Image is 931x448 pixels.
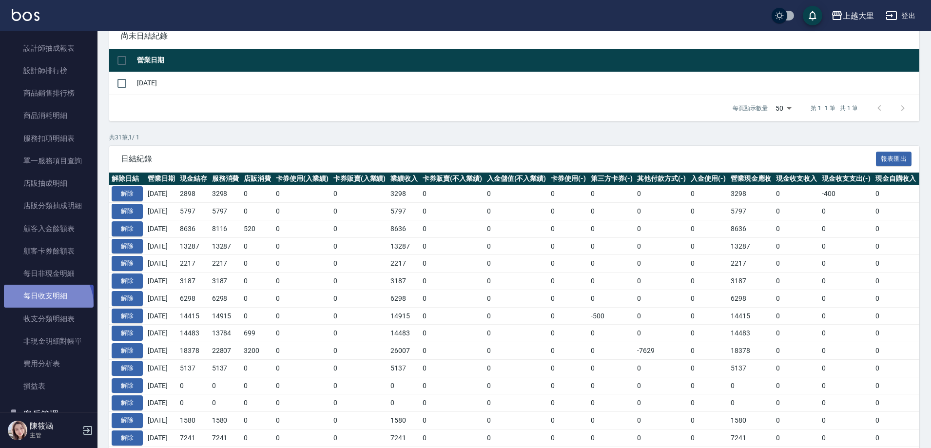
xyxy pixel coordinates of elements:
[177,377,210,394] td: 0
[728,359,774,377] td: 5137
[177,203,210,220] td: 5797
[177,237,210,255] td: 13287
[388,412,420,429] td: 1580
[635,273,688,290] td: 0
[774,359,819,377] td: 0
[548,203,588,220] td: 0
[273,255,331,273] td: 0
[819,237,873,255] td: 0
[177,342,210,360] td: 18378
[588,273,635,290] td: 0
[811,104,858,113] p: 第 1–1 筆 共 1 筆
[728,377,774,394] td: 0
[774,325,819,342] td: 0
[12,9,39,21] img: Logo
[827,6,878,26] button: 上越大里
[210,342,242,360] td: 22807
[388,307,420,325] td: 14915
[4,59,94,82] a: 設計師排行榜
[241,359,273,377] td: 0
[112,343,143,358] button: 解除
[331,203,388,220] td: 0
[688,342,728,360] td: 0
[688,394,728,412] td: 0
[548,412,588,429] td: 0
[774,307,819,325] td: 0
[688,255,728,273] td: 0
[109,133,919,142] p: 共 31 筆, 1 / 1
[177,307,210,325] td: 14415
[241,307,273,325] td: 0
[241,325,273,342] td: 699
[635,359,688,377] td: 0
[241,412,273,429] td: 0
[4,217,94,240] a: 顧客入金餘額表
[588,412,635,429] td: 0
[548,307,588,325] td: 0
[882,7,919,25] button: 登出
[112,413,143,428] button: 解除
[843,10,874,22] div: 上越大里
[873,342,919,360] td: 0
[331,325,388,342] td: 0
[873,255,919,273] td: 0
[588,173,635,185] th: 第三方卡券(-)
[241,255,273,273] td: 0
[331,377,388,394] td: 0
[331,273,388,290] td: 0
[273,307,331,325] td: 0
[485,325,549,342] td: 0
[485,255,549,273] td: 0
[241,173,273,185] th: 店販消費
[728,203,774,220] td: 5797
[819,173,873,185] th: 現金收支支出(-)
[688,359,728,377] td: 0
[388,273,420,290] td: 3187
[873,307,919,325] td: 0
[420,237,485,255] td: 0
[145,307,177,325] td: [DATE]
[548,359,588,377] td: 0
[774,255,819,273] td: 0
[241,394,273,412] td: 0
[728,325,774,342] td: 14483
[177,290,210,307] td: 6298
[873,220,919,237] td: 0
[635,185,688,203] td: 0
[774,377,819,394] td: 0
[112,361,143,376] button: 解除
[588,203,635,220] td: 0
[688,237,728,255] td: 0
[728,185,774,203] td: 3298
[210,255,242,273] td: 2217
[177,220,210,237] td: 8636
[177,359,210,377] td: 5137
[210,203,242,220] td: 5797
[873,273,919,290] td: 0
[177,255,210,273] td: 2217
[273,273,331,290] td: 0
[485,290,549,307] td: 0
[688,290,728,307] td: 0
[485,173,549,185] th: 入金儲值(不入業績)
[548,273,588,290] td: 0
[635,377,688,394] td: 0
[548,377,588,394] td: 0
[819,359,873,377] td: 0
[688,173,728,185] th: 入金使用(-)
[273,185,331,203] td: 0
[420,273,485,290] td: 0
[635,290,688,307] td: 0
[774,203,819,220] td: 0
[331,237,388,255] td: 0
[635,173,688,185] th: 其他付款方式(-)
[819,203,873,220] td: 0
[210,237,242,255] td: 13287
[145,185,177,203] td: [DATE]
[8,421,27,440] img: Person
[112,378,143,393] button: 解除
[177,412,210,429] td: 1580
[420,342,485,360] td: 0
[688,185,728,203] td: 0
[873,290,919,307] td: 0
